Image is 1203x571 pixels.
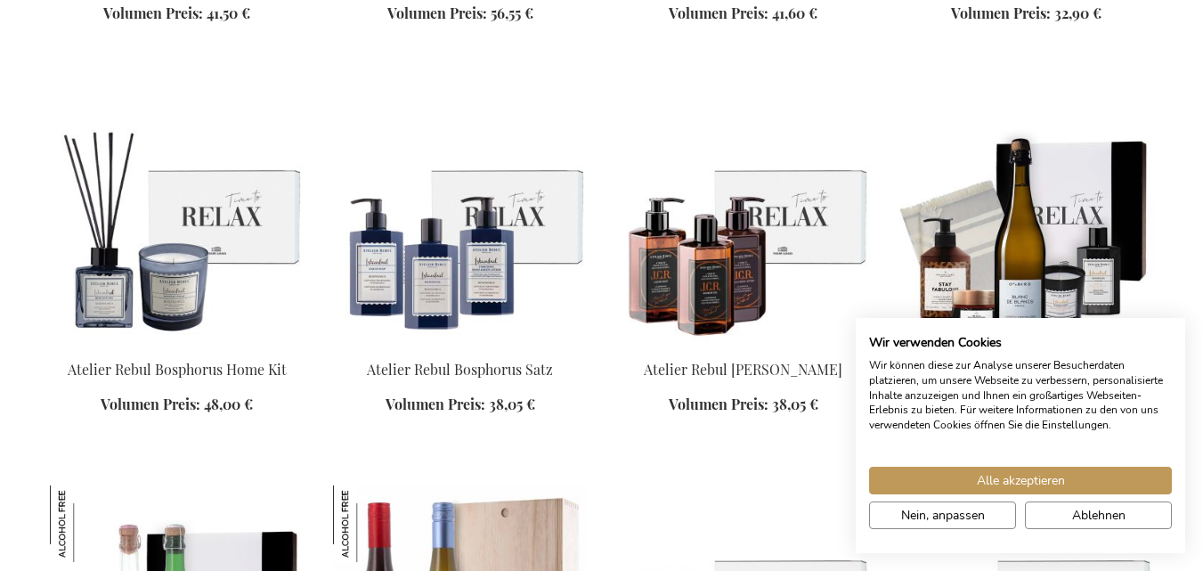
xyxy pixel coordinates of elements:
[616,95,871,345] img: Atelier Rebul J.C.R Set
[489,395,535,413] span: 38,05 €
[50,95,305,345] img: Atelier Rebul Bosphorus Home Kit
[901,506,985,525] span: Nein, anpassen
[1025,502,1172,529] button: Alle verweigern cookies
[1054,4,1101,22] span: 32,90 €
[387,4,487,22] span: Volumen Preis:
[616,338,871,355] a: Atelier Rebul J.C.R Set
[869,335,1172,351] h2: Wir verwenden Cookies
[101,395,200,413] span: Volumen Preis:
[869,502,1016,529] button: cookie Einstellungen anpassen
[386,395,485,413] span: Volumen Preis:
[333,338,588,355] a: Atelier Rebul Bosphorus Set
[204,395,253,413] span: 48,00 €
[50,338,305,355] a: Atelier Rebul Bosphorus Home Kit
[669,395,768,413] span: Volumen Preis:
[669,4,817,24] a: Volumen Preis: 41,60 €
[772,4,817,22] span: 41,60 €
[103,4,203,22] span: Volumen Preis:
[103,4,250,24] a: Volumen Preis: 41,50 €
[367,360,553,379] a: Atelier Rebul Bosphorus Satz
[669,4,768,22] span: Volumen Preis:
[50,485,126,562] img: Divin Alkoholfreies Prickelset
[386,395,535,415] a: Volumen Preis: 38,05 €
[669,395,818,415] a: Volumen Preis: 38,05 €
[333,95,588,345] img: Atelier Rebul Bosphorus Set
[101,395,253,415] a: Volumen Preis: 48,00 €
[207,4,250,22] span: 41,50 €
[772,395,818,413] span: 38,05 €
[951,4,1051,22] span: Volumen Preis:
[68,360,287,379] a: Atelier Rebul Bosphorus Home Kit
[491,4,533,22] span: 56,55 €
[387,4,533,24] a: Volumen Preis: 56,55 €
[899,95,1154,345] img: Die Luxuriöse Entspannungsbox
[951,4,1101,24] a: Volumen Preis: 32,90 €
[644,360,842,379] a: Atelier Rebul [PERSON_NAME]
[977,471,1065,490] span: Alle akzeptieren
[869,467,1172,494] button: Akzeptieren Sie alle cookies
[333,485,410,562] img: Divin Alkoholfreier Wein Duo
[1072,506,1126,525] span: Ablehnen
[869,358,1172,433] p: Wir können diese zur Analyse unserer Besucherdaten platzieren, um unsere Webseite zu verbessern, ...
